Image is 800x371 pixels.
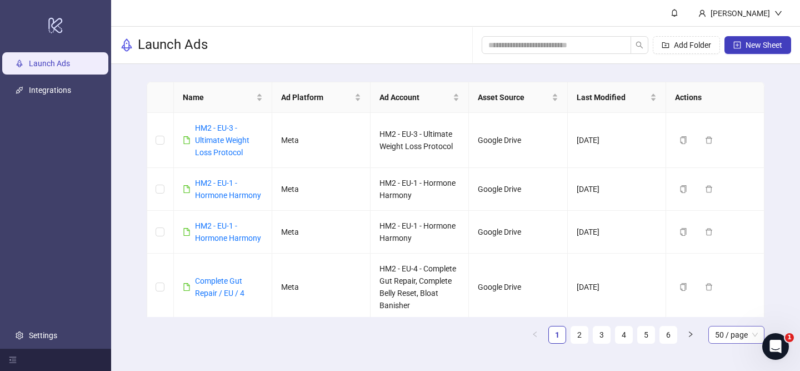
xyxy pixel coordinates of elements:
td: HM2 - EU-3 - Ultimate Weight Loss Protocol [371,113,469,168]
span: Add Folder [674,41,711,50]
td: HM2 - EU-1 - Hormone Harmony [371,168,469,211]
th: Asset Source [469,82,567,113]
td: Meta [272,254,371,321]
td: HM2 - EU-1 - Hormone Harmony [371,211,469,254]
th: Last Modified [568,82,666,113]
span: 1 [785,333,794,342]
th: Ad Platform [272,82,371,113]
td: Google Drive [469,168,567,211]
span: Ad Platform [281,91,352,103]
a: Complete Gut Repair / EU / 4 [195,276,244,298]
span: delete [705,228,713,236]
span: copy [679,185,687,193]
td: HM2 - EU-4 - Complete Gut Repair, Complete Belly Reset, Bloat Banisher [371,254,469,321]
a: 2 [571,327,588,343]
button: Add Folder [653,36,720,54]
td: Meta [272,113,371,168]
li: 4 [615,326,633,344]
span: file [183,283,191,291]
span: Ad Account [379,91,451,103]
span: menu-fold [9,356,17,364]
li: 1 [548,326,566,344]
li: Previous Page [526,326,544,344]
a: Launch Ads [29,59,70,68]
span: copy [679,136,687,144]
span: 50 / page [715,327,758,343]
td: Meta [272,168,371,211]
a: HM2 - EU-1 - Hormone Harmony [195,179,261,200]
span: delete [705,283,713,291]
a: 5 [638,327,654,343]
li: 5 [637,326,655,344]
a: HM2 - EU-3 - Ultimate Weight Loss Protocol [195,123,249,157]
td: [DATE] [568,211,666,254]
td: Meta [272,211,371,254]
a: Integrations [29,86,71,95]
a: 1 [549,327,566,343]
td: [DATE] [568,254,666,321]
iframe: Intercom live chat [762,333,789,360]
span: Name [183,91,254,103]
a: 4 [616,327,632,343]
span: delete [705,185,713,193]
th: Name [174,82,272,113]
span: folder-add [662,41,669,49]
td: Google Drive [469,211,567,254]
span: search [636,41,643,49]
span: Asset Source [478,91,549,103]
span: Last Modified [577,91,648,103]
span: file [183,185,191,193]
span: file [183,228,191,236]
td: [DATE] [568,113,666,168]
td: Google Drive [469,113,567,168]
span: New Sheet [746,41,782,50]
span: plus-square [733,41,741,49]
span: rocket [120,38,133,52]
span: delete [705,136,713,144]
button: left [526,326,544,344]
span: left [532,331,538,338]
span: file [183,136,191,144]
a: 3 [593,327,610,343]
td: [DATE] [568,168,666,211]
h3: Launch Ads [138,36,208,54]
span: user [698,9,706,17]
span: copy [679,228,687,236]
div: Page Size [708,326,764,344]
div: [PERSON_NAME] [706,7,774,19]
th: Actions [666,82,764,113]
span: bell [671,9,678,17]
span: right [687,331,694,338]
button: New Sheet [724,36,791,54]
span: copy [679,283,687,291]
span: down [774,9,782,17]
li: 3 [593,326,611,344]
th: Ad Account [371,82,469,113]
a: 6 [660,327,677,343]
a: Settings [29,331,57,340]
td: Google Drive [469,254,567,321]
a: HM2 - EU-1 - Hormone Harmony [195,221,261,243]
button: right [682,326,699,344]
li: Next Page [682,326,699,344]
